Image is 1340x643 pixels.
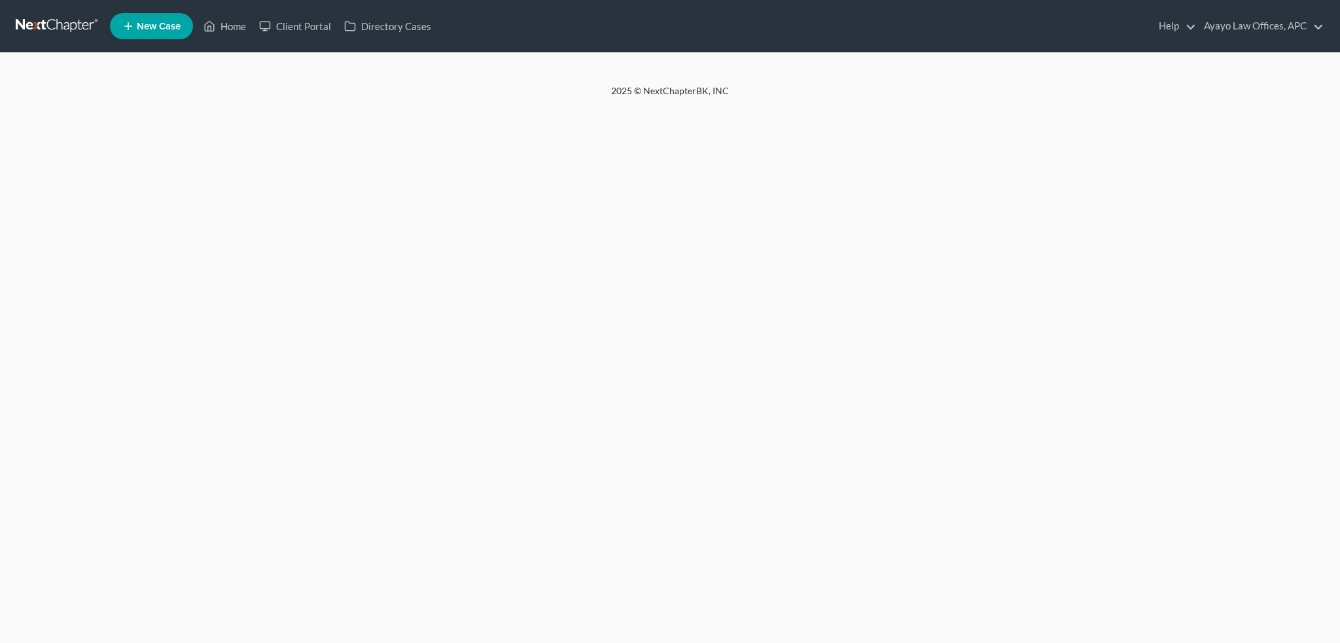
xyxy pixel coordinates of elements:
[197,14,253,38] a: Home
[338,14,438,38] a: Directory Cases
[297,84,1043,108] div: 2025 © NextChapterBK, INC
[1152,14,1196,38] a: Help
[1197,14,1324,38] a: Ayayo Law Offices, APC
[253,14,338,38] a: Client Portal
[110,13,193,39] new-legal-case-button: New Case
